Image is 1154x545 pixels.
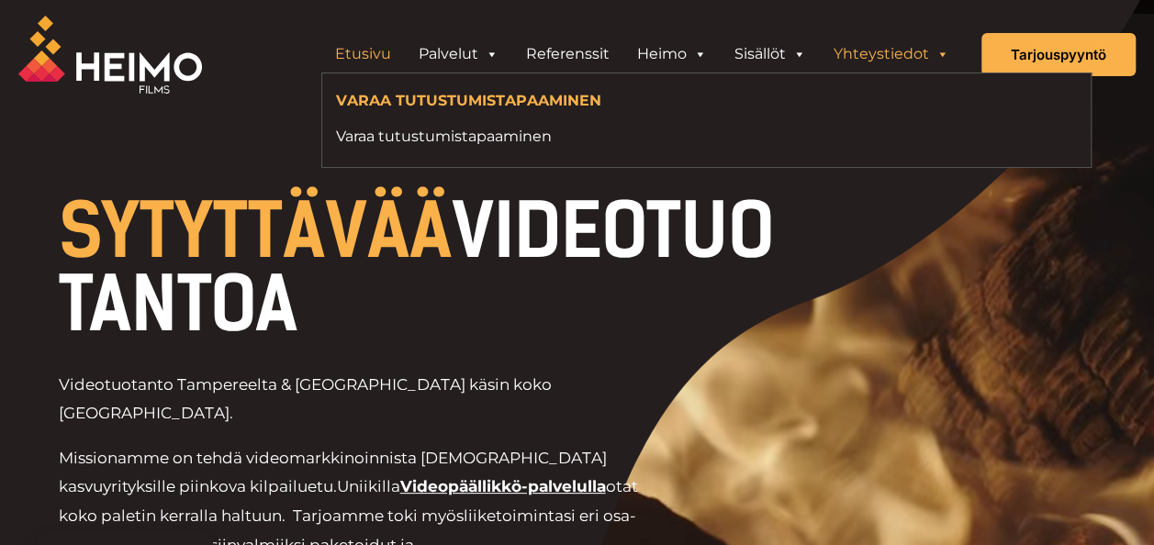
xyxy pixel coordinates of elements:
[59,371,668,428] p: Videotuotanto Tampereelta & [GEOGRAPHIC_DATA] käsin koko [GEOGRAPHIC_DATA].
[18,16,202,94] img: Heimo Filmsin logo
[321,36,405,72] a: Etusivu
[721,36,820,72] a: Sisällöt
[312,36,972,72] aside: Header Widget 1
[981,33,1136,76] a: Tarjouspyyntö
[336,124,967,149] a: Varaa tutustumistapaaminen
[336,92,967,114] h4: Varaa tutustumistapaaminen
[405,36,512,72] a: Palvelut
[400,477,606,495] a: Videopäällikkö-palvelulla
[59,187,452,275] span: SYTYTTÄVÄÄ
[337,477,400,495] span: Uniikilla
[623,36,721,72] a: Heimo
[820,36,963,72] a: Yhteystiedot
[512,36,623,72] a: Referenssit
[59,195,793,341] h1: VIDEOTUOTANTOA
